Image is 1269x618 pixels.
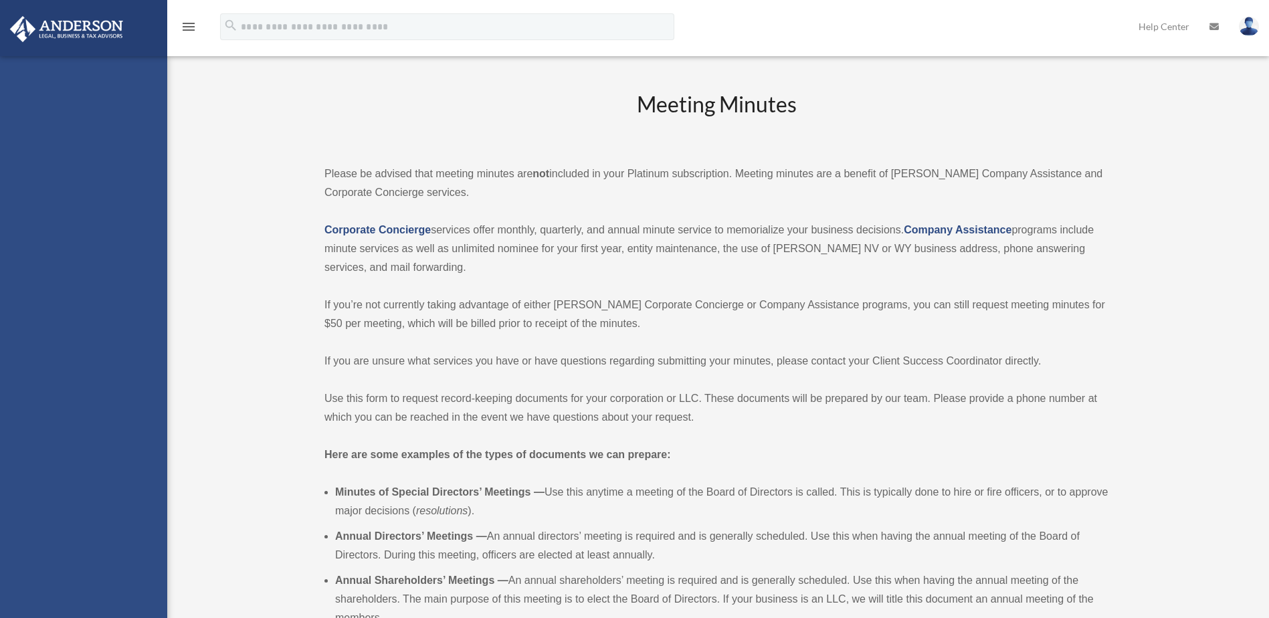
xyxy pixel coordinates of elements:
[181,23,197,35] a: menu
[335,486,545,498] b: Minutes of Special Directors’ Meetings —
[904,224,1011,235] a: Company Assistance
[324,221,1108,277] p: services offer monthly, quarterly, and annual minute service to memorialize your business decisio...
[324,352,1108,371] p: If you are unsure what services you have or have questions regarding submitting your minutes, ple...
[223,18,238,33] i: search
[335,530,487,542] b: Annual Directors’ Meetings —
[532,168,549,179] strong: not
[335,483,1108,520] li: Use this anytime a meeting of the Board of Directors is called. This is typically done to hire or...
[324,224,431,235] a: Corporate Concierge
[324,296,1108,333] p: If you’re not currently taking advantage of either [PERSON_NAME] Corporate Concierge or Company A...
[181,19,197,35] i: menu
[324,165,1108,202] p: Please be advised that meeting minutes are included in your Platinum subscription. Meeting minute...
[335,575,508,586] b: Annual Shareholders’ Meetings —
[1239,17,1259,36] img: User Pic
[416,505,468,516] em: resolutions
[324,449,671,460] strong: Here are some examples of the types of documents we can prepare:
[6,16,127,42] img: Anderson Advisors Platinum Portal
[324,389,1108,427] p: Use this form to request record-keeping documents for your corporation or LLC. These documents wi...
[335,527,1108,564] li: An annual directors’ meeting is required and is generally scheduled. Use this when having the ann...
[324,90,1108,145] h2: Meeting Minutes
